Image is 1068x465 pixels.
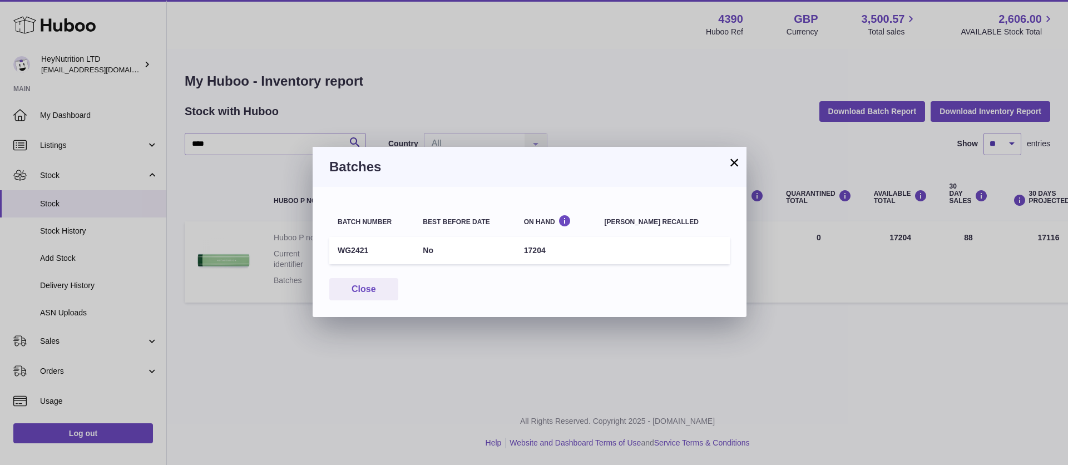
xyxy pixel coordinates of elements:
[338,219,406,226] div: Batch number
[728,156,741,169] button: ×
[524,215,588,225] div: On Hand
[605,219,721,226] div: [PERSON_NAME] recalled
[329,158,730,176] h3: Batches
[329,278,398,301] button: Close
[414,237,515,264] td: No
[423,219,507,226] div: Best before date
[516,237,596,264] td: 17204
[329,237,414,264] td: WG2421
